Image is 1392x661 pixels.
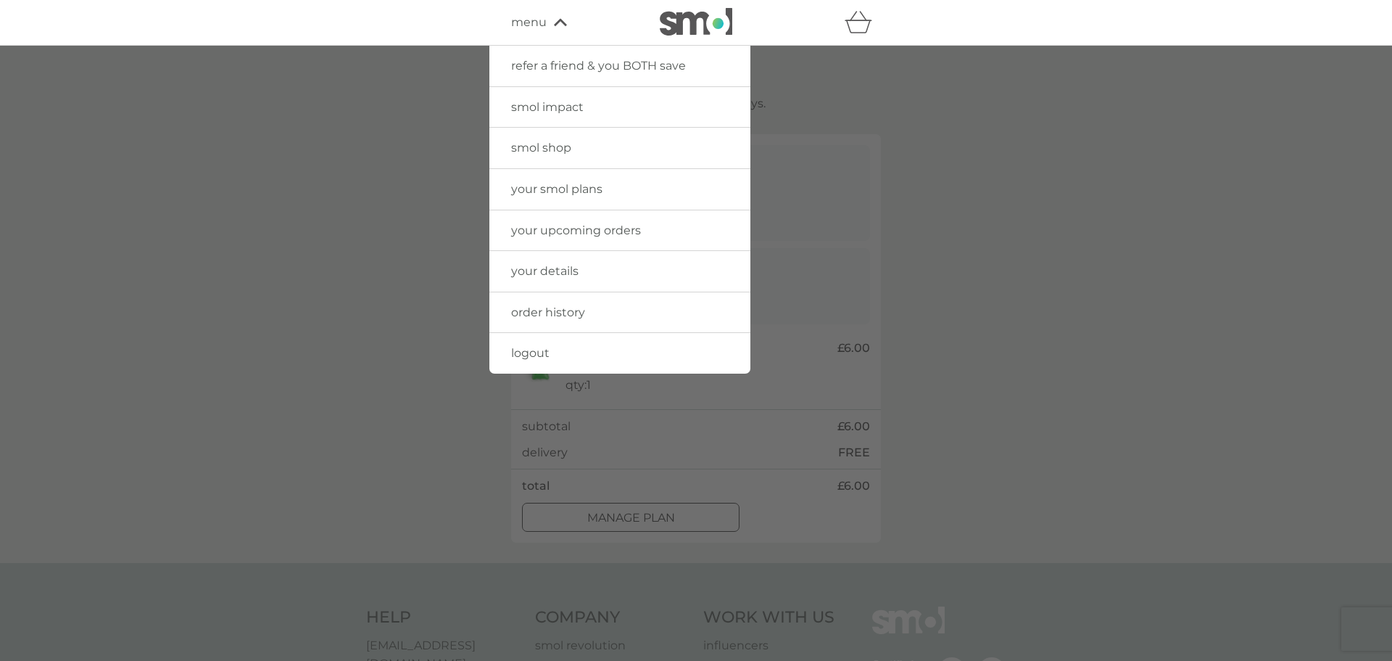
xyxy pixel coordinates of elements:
[511,141,571,155] span: smol shop
[489,87,750,128] a: smol impact
[845,8,881,37] div: basket
[489,128,750,168] a: smol shop
[511,223,641,237] span: your upcoming orders
[511,264,579,278] span: your details
[660,8,732,36] img: smol
[511,346,550,360] span: logout
[489,210,750,251] a: your upcoming orders
[511,182,602,196] span: your smol plans
[489,251,750,292] a: your details
[489,46,750,86] a: refer a friend & you BOTH save
[489,292,750,333] a: order history
[511,13,547,32] span: menu
[511,305,585,319] span: order history
[511,59,686,73] span: refer a friend & you BOTH save
[489,333,750,374] a: logout
[511,100,584,114] span: smol impact
[489,169,750,210] a: your smol plans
